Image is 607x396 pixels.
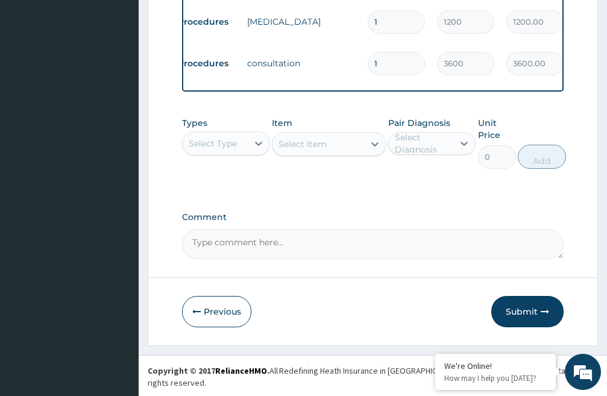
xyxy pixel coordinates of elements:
div: Select Diagnosis [395,131,453,156]
label: Item [272,117,292,129]
button: Add [518,145,566,169]
td: [MEDICAL_DATA] [241,10,362,34]
label: Comment [182,212,564,222]
div: Redefining Heath Insurance in [GEOGRAPHIC_DATA] using Telemedicine and Data Science! [279,365,598,377]
button: Previous [182,296,251,327]
p: How may I help you today? [444,373,547,383]
td: consultation [241,51,362,75]
div: Minimize live chat window [198,6,227,35]
label: Pair Diagnosis [388,117,450,129]
a: RelianceHMO [215,365,267,376]
div: We're Online! [444,360,547,371]
div: Select Type [189,137,237,149]
td: Procedures [172,52,241,75]
textarea: Type your message and hit 'Enter' [6,266,230,308]
button: Submit [491,296,564,327]
strong: Copyright © 2017 . [148,365,269,376]
img: d_794563401_company_1708531726252_794563401 [22,60,49,90]
span: We're online! [70,120,166,242]
td: Procedures [172,11,241,33]
div: Chat with us now [63,68,203,83]
label: Unit Price [478,117,516,141]
label: Types [182,118,207,128]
